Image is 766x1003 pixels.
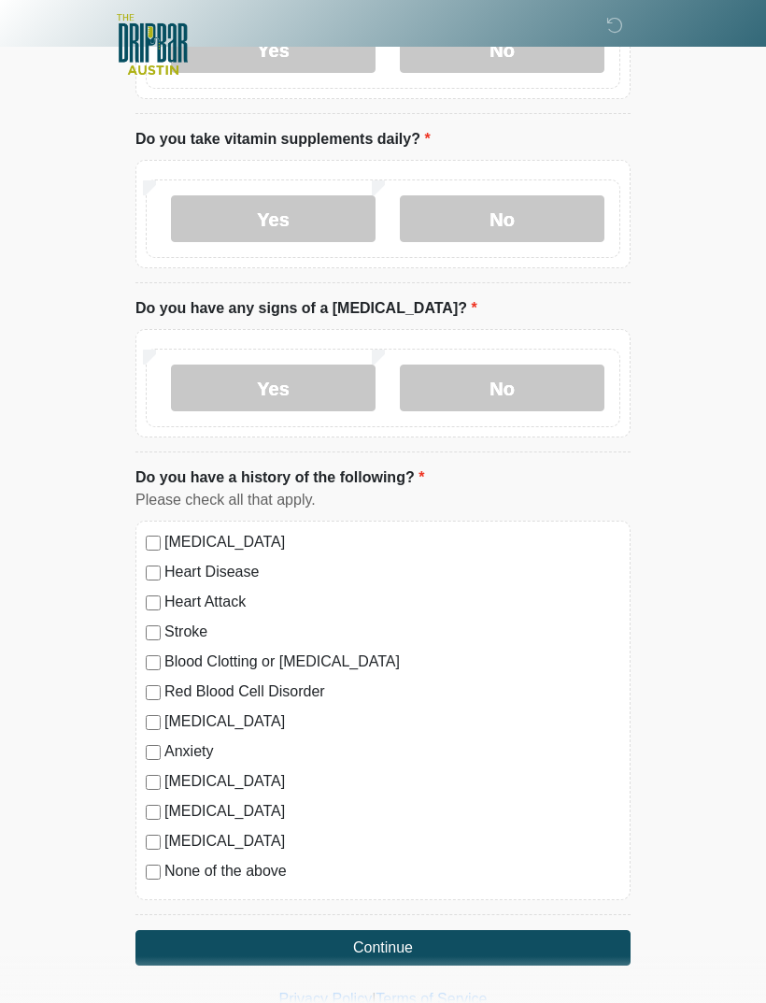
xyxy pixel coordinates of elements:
label: [MEDICAL_DATA] [164,800,620,823]
input: Anxiety [146,745,161,760]
label: Anxiety [164,740,620,763]
label: No [400,365,604,411]
label: [MEDICAL_DATA] [164,830,620,853]
input: Red Blood Cell Disorder [146,685,161,700]
button: Continue [135,930,631,966]
label: [MEDICAL_DATA] [164,770,620,793]
label: [MEDICAL_DATA] [164,531,620,553]
label: No [400,195,604,242]
input: Blood Clotting or [MEDICAL_DATA] [146,655,161,670]
label: Do you take vitamin supplements daily? [135,128,431,150]
label: Do you have a history of the following? [135,466,424,489]
label: Do you have any signs of a [MEDICAL_DATA]? [135,297,477,320]
input: Heart Disease [146,566,161,580]
input: None of the above [146,865,161,880]
label: [MEDICAL_DATA] [164,710,620,733]
input: [MEDICAL_DATA] [146,835,161,850]
label: Yes [171,365,376,411]
label: Red Blood Cell Disorder [164,681,620,703]
input: [MEDICAL_DATA] [146,536,161,551]
input: [MEDICAL_DATA] [146,715,161,730]
input: [MEDICAL_DATA] [146,805,161,820]
label: Yes [171,195,376,242]
input: Stroke [146,625,161,640]
img: The DRIPBaR - Austin The Domain Logo [117,14,188,75]
label: Stroke [164,621,620,643]
input: Heart Attack [146,595,161,610]
label: Blood Clotting or [MEDICAL_DATA] [164,651,620,673]
label: None of the above [164,860,620,882]
label: Heart Disease [164,561,620,583]
div: Please check all that apply. [135,489,631,511]
label: Heart Attack [164,591,620,613]
input: [MEDICAL_DATA] [146,775,161,790]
